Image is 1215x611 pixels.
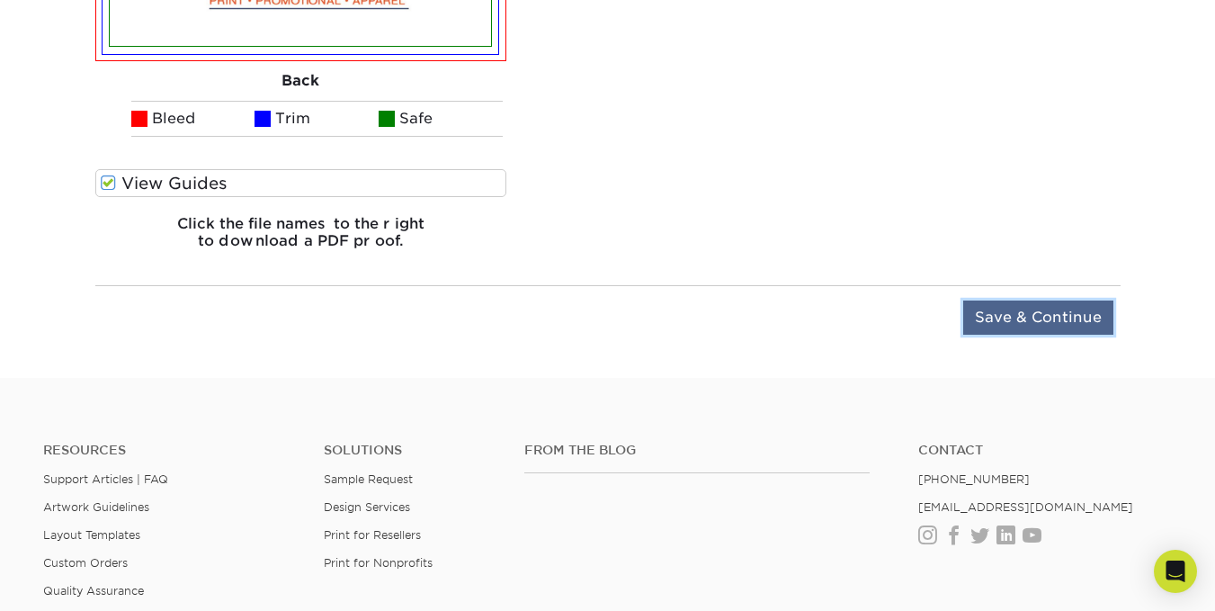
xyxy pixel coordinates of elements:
h4: From the Blog [524,443,869,458]
a: Sample Request [324,472,413,486]
a: Support Articles | FAQ [43,472,168,486]
a: Design Services [324,500,410,514]
li: Trim [255,101,379,137]
li: Bleed [131,101,255,137]
a: [PHONE_NUMBER] [918,472,1030,486]
a: Print for Resellers [324,528,421,542]
h4: Solutions [324,443,497,458]
h6: Click the file names to the right to download a PDF proof. [95,215,507,264]
a: Contact [918,443,1172,458]
a: Layout Templates [43,528,140,542]
a: Artwork Guidelines [43,500,149,514]
h4: Resources [43,443,297,458]
a: Print for Nonprofits [324,556,433,570]
a: [EMAIL_ADDRESS][DOMAIN_NAME] [918,500,1133,514]
input: Save & Continue [963,301,1113,335]
label: View Guides [95,169,507,197]
li: Safe [379,101,503,137]
div: Back [95,61,507,101]
div: Open Intercom Messenger [1154,550,1197,593]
